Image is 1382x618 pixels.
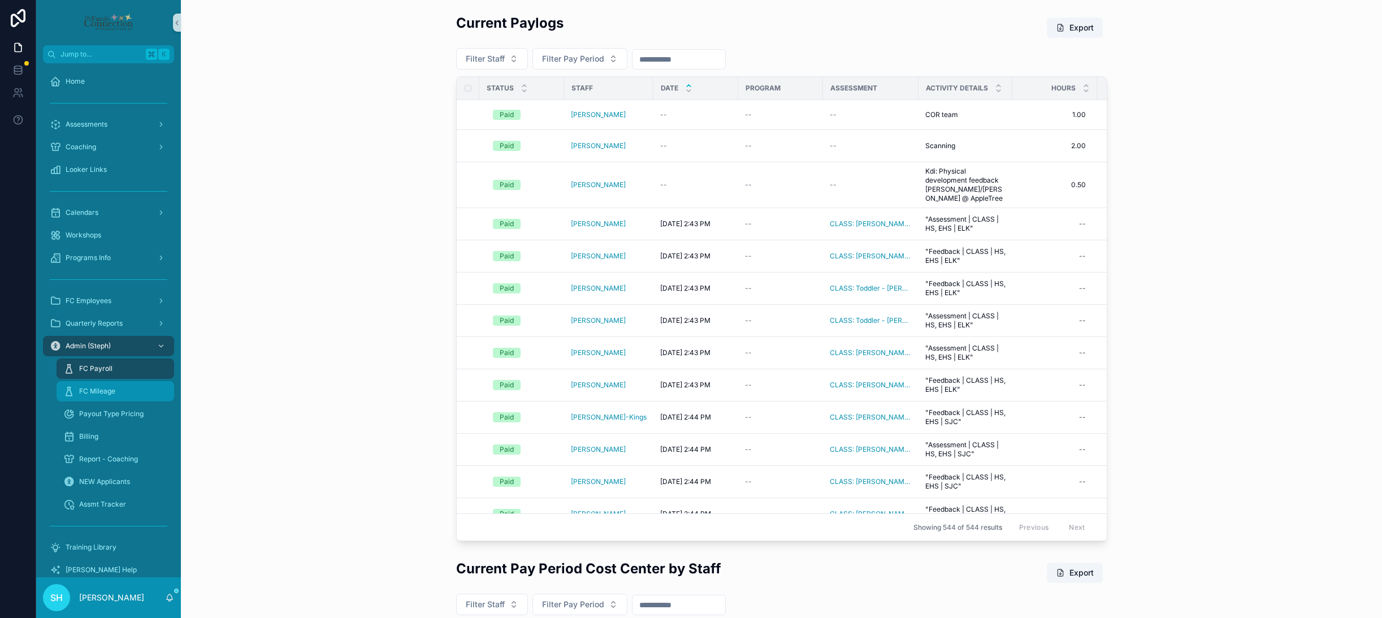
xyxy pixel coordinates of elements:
span: Date [661,84,678,93]
button: Jump to...K [43,45,174,63]
span: Programs Info [66,253,111,262]
button: Select Button [456,594,528,615]
a: Training Library [43,537,174,558]
span: CLASS: [PERSON_NAME]/[PERSON_NAME] [830,509,912,518]
span: [DATE] 2:44 PM [660,413,711,422]
span: "Feedback | CLASS | HS, EHS | SJC" [925,473,1006,491]
div: Paid [500,444,514,455]
span: -- [660,180,667,189]
span: FC Employees [66,296,111,305]
span: -- [745,477,752,486]
a: Billing [57,426,174,447]
a: CLASS: [PERSON_NAME] ([PERSON_NAME])/[PERSON_NAME] [830,413,912,422]
span: 2.00 [1024,141,1086,150]
div: -- [1079,252,1086,261]
span: -- [830,110,837,119]
span: $35.00 [1104,284,1175,293]
button: Select Button [532,48,627,70]
a: [PERSON_NAME] [571,509,626,518]
span: [DATE] 2:43 PM [660,219,711,228]
span: Assessments [66,120,107,129]
span: $120.00 [1104,445,1175,454]
span: Activity Details [926,84,988,93]
span: SH [50,591,63,604]
span: [PERSON_NAME] [571,284,626,293]
a: CLASS: Toddler - [PERSON_NAME]/[PERSON_NAME] [830,316,912,325]
a: Quarterly Reports [43,313,174,334]
p: [PERSON_NAME] [79,592,144,603]
span: [PERSON_NAME] Help [66,565,137,574]
a: [PERSON_NAME] [571,316,626,325]
h2: Current Pay Period Cost Center by Staff [456,559,721,578]
span: $17.00 [1104,110,1175,119]
span: Payout Type Pricing [79,409,144,418]
a: CLASS: [PERSON_NAME]/[PERSON_NAME] [830,219,912,228]
span: Kdi: Physical development feedback [PERSON_NAME]/[PERSON_NAME] @ AppleTree [925,167,1006,203]
span: -- [660,141,667,150]
span: COR team [925,110,958,119]
span: $35.00 [1104,413,1175,422]
span: Assessment [830,84,877,93]
span: Looker Links [66,165,107,174]
a: [PERSON_NAME] [571,252,626,261]
span: $17.00 [1104,141,1175,150]
span: $120.00 [1104,219,1175,228]
span: FC Payroll [79,364,112,373]
h2: Current Paylogs [456,14,564,32]
span: -- [745,180,752,189]
span: NEW Applicants [79,477,130,486]
span: -- [745,413,752,422]
img: App logo [83,14,133,32]
div: Paid [500,251,514,261]
div: scrollable content [36,63,181,577]
span: [DATE] 2:43 PM [660,381,711,390]
span: Calendars [66,208,98,217]
a: Calendars [43,202,174,223]
div: -- [1079,413,1086,422]
span: -- [745,348,752,357]
span: -- [745,284,752,293]
span: [PERSON_NAME] [571,110,626,119]
span: "Feedback | CLASS | HS, EHS | ELK" [925,247,1006,265]
span: [PERSON_NAME] [571,348,626,357]
a: [PERSON_NAME] [571,477,626,486]
div: Paid [500,509,514,519]
div: Paid [500,110,514,120]
a: [PERSON_NAME]-Kings [571,413,647,422]
a: [PERSON_NAME] [571,180,626,189]
a: Admin (Steph) [43,336,174,356]
span: "Feedback | CLASS | HS, EHS | SJC" [925,505,1006,523]
span: "Assessment | CLASS | HS, EHS | ELK" [925,215,1006,233]
span: FC Mileage [79,387,115,396]
a: CLASS: [PERSON_NAME]/[PERSON_NAME] [830,477,912,486]
span: "Feedback | CLASS | HS, EHS | SJC" [925,408,1006,426]
span: -- [745,381,752,390]
a: CLASS: [PERSON_NAME]/[PERSON_NAME] [830,252,912,261]
span: Status [487,84,514,93]
a: Assessments [43,114,174,135]
a: CLASS: [PERSON_NAME]/[PERSON_NAME] [830,445,912,454]
span: -- [745,445,752,454]
button: Export [1047,18,1103,38]
span: Training Library [66,543,116,552]
a: [PERSON_NAME] [571,141,626,150]
span: Billing [79,432,98,441]
div: Paid [500,412,514,422]
span: -- [830,180,837,189]
span: CLASS: Toddler - [PERSON_NAME]/[PERSON_NAME] [830,284,912,293]
span: Home [66,77,85,86]
span: "Feedback | CLASS | HS, EHS | ELK" [925,376,1006,394]
div: Paid [500,219,514,229]
a: Workshops [43,225,174,245]
span: $35.00 [1104,252,1175,261]
a: Programs Info [43,248,174,268]
span: Filter Pay Period [542,599,604,610]
span: -- [745,509,752,518]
